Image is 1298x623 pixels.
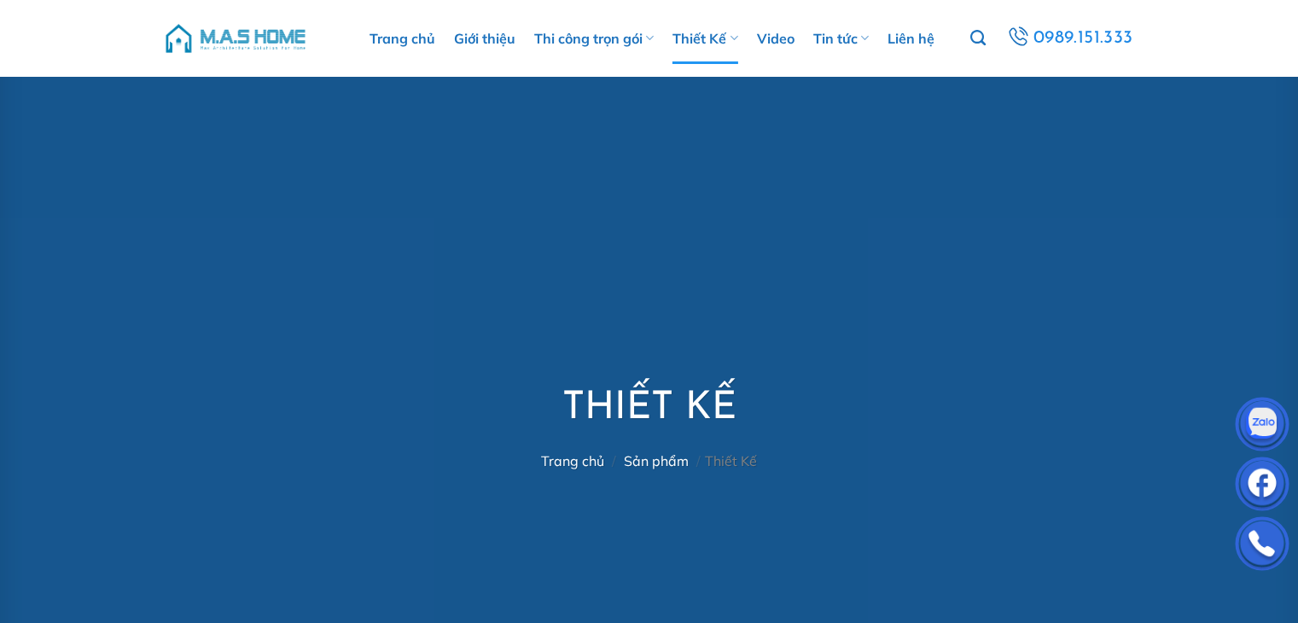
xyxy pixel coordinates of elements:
[1033,24,1133,53] span: 0989.151.333
[612,452,616,469] span: /
[1237,461,1288,512] img: Facebook
[813,13,869,64] a: Tin tức
[1237,401,1288,452] img: Zalo
[757,13,795,64] a: Video
[1237,521,1288,572] img: Phone
[1004,23,1136,54] a: 0989.151.333
[541,384,756,434] h1: Thiết Kế
[370,13,435,64] a: Trang chủ
[163,13,308,64] img: M.A.S HOME – Tổng Thầu Thiết Kế Và Xây Nhà Trọn Gói
[534,13,654,64] a: Thi công trọn gói
[624,452,689,469] a: Sản phẩm
[541,452,604,469] a: Trang chủ
[672,13,737,64] a: Thiết Kế
[541,453,756,469] nav: Thiết Kế
[454,13,515,64] a: Giới thiệu
[888,13,934,64] a: Liên hệ
[970,20,986,56] a: Tìm kiếm
[696,452,701,469] span: /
